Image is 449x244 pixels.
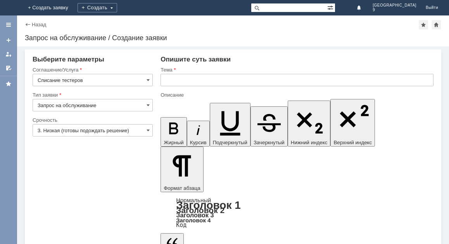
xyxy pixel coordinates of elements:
[33,118,151,123] div: Срочность
[373,3,416,8] span: [GEOGRAPHIC_DATA]
[161,92,432,97] div: Описание
[25,34,441,42] div: Запрос на обслуживание / Создание заявки
[161,198,433,228] div: Формат абзаца
[291,140,328,145] span: Нижний индекс
[161,147,203,192] button: Формат абзаца
[32,22,46,27] a: Назад
[254,140,285,145] span: Зачеркнутый
[2,62,15,74] a: Мои согласования
[176,217,211,224] a: Заголовок 4
[419,20,428,29] div: Добавить в избранное
[373,8,416,12] span: 9
[210,103,250,147] button: Подчеркнутый
[2,34,15,46] a: Создать заявку
[250,106,288,147] button: Зачеркнутый
[176,206,224,215] a: Заголовок 2
[2,48,15,60] a: Мои заявки
[213,140,247,145] span: Подчеркнутый
[187,121,210,147] button: Курсив
[333,140,372,145] span: Верхний индекс
[161,117,187,147] button: Жирный
[33,92,151,97] div: Тип заявки
[176,212,214,218] a: Заголовок 3
[190,140,207,145] span: Курсив
[161,56,231,63] span: Опишите суть заявки
[330,99,375,147] button: Верхний индекс
[327,3,335,11] span: Расширенный поиск
[161,67,432,72] div: Тема
[33,56,104,63] span: Выберите параметры
[176,197,211,203] a: Нормальный
[78,3,117,12] div: Создать
[176,222,187,229] a: Код
[164,140,184,145] span: Жирный
[176,199,241,211] a: Заголовок 1
[288,101,331,147] button: Нижний индекс
[164,185,200,191] span: Формат абзаца
[33,67,151,72] div: Соглашение/Услуга
[432,20,441,29] div: Сделать домашней страницей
